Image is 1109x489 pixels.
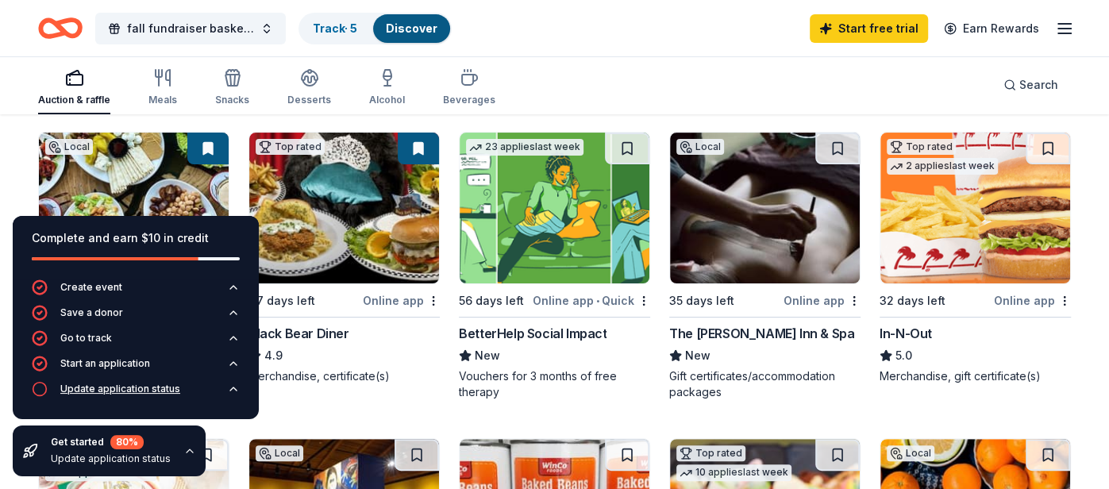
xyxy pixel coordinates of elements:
[298,13,452,44] button: Track· 5Discover
[60,281,122,294] div: Create event
[669,291,734,310] div: 35 days left
[38,10,83,47] a: Home
[38,132,229,384] a: Image for Stickmen Brewing CompanyLocal47 days leftOnline app•QuickStickmen Brewing CompanyNewGif...
[676,445,745,461] div: Top rated
[38,62,110,114] button: Auction & raffle
[127,19,254,38] span: fall fundraiser basket auction
[287,62,331,114] button: Desserts
[459,324,606,343] div: BetterHelp Social Impact
[991,69,1071,101] button: Search
[313,21,357,35] a: Track· 5
[880,291,945,310] div: 32 days left
[38,94,110,106] div: Auction & raffle
[148,62,177,114] button: Meals
[287,94,331,106] div: Desserts
[443,62,495,114] button: Beverages
[248,368,440,384] div: Merchandise, certificate(s)
[248,291,315,310] div: 47 days left
[895,346,912,365] span: 5.0
[60,332,112,345] div: Go to track
[459,368,650,400] div: Vouchers for 3 months of free therapy
[60,306,123,319] div: Save a donor
[533,291,650,310] div: Online app Quick
[264,346,283,365] span: 4.9
[60,383,180,395] div: Update application status
[994,291,1071,310] div: Online app
[256,139,325,155] div: Top rated
[32,381,240,406] button: Update application status
[669,132,861,400] a: Image for The Allison Inn & SpaLocal35 days leftOnline appThe [PERSON_NAME] Inn & SpaNewGift cert...
[685,346,710,365] span: New
[45,139,93,155] div: Local
[784,291,861,310] div: Online app
[386,21,437,35] a: Discover
[443,94,495,106] div: Beverages
[880,368,1071,384] div: Merchandise, gift certificate(s)
[596,295,599,307] span: •
[51,452,171,465] div: Update application status
[880,132,1071,384] a: Image for In-N-OutTop rated2 applieslast week32 days leftOnline appIn-N-Out5.0Merchandise, gift c...
[215,94,249,106] div: Snacks
[459,132,650,400] a: Image for BetterHelp Social Impact23 applieslast week56 days leftOnline app•QuickBetterHelp Socia...
[369,94,405,106] div: Alcohol
[32,279,240,305] button: Create event
[39,133,229,283] img: Image for Stickmen Brewing Company
[887,445,934,461] div: Local
[460,133,649,283] img: Image for BetterHelp Social Impact
[32,229,240,248] div: Complete and earn $10 in credit
[32,330,240,356] button: Go to track
[32,356,240,381] button: Start an application
[676,139,724,155] div: Local
[60,357,150,370] div: Start an application
[459,291,524,310] div: 56 days left
[51,435,171,449] div: Get started
[1019,75,1058,94] span: Search
[934,14,1049,43] a: Earn Rewards
[369,62,405,114] button: Alcohol
[466,139,583,156] div: 23 applies last week
[32,305,240,330] button: Save a donor
[215,62,249,114] button: Snacks
[248,132,440,384] a: Image for Black Bear DinerTop rated47 days leftOnline appBlack Bear Diner4.9Merchandise, certific...
[669,324,854,343] div: The [PERSON_NAME] Inn & Spa
[670,133,860,283] img: Image for The Allison Inn & Spa
[148,94,177,106] div: Meals
[810,14,928,43] a: Start free trial
[95,13,286,44] button: fall fundraiser basket auction
[110,435,144,449] div: 80 %
[887,139,956,155] div: Top rated
[880,324,932,343] div: In-N-Out
[887,158,998,175] div: 2 applies last week
[676,464,791,481] div: 10 applies last week
[880,133,1070,283] img: Image for In-N-Out
[669,368,861,400] div: Gift certificates/accommodation packages
[249,133,439,283] img: Image for Black Bear Diner
[248,324,349,343] div: Black Bear Diner
[363,291,440,310] div: Online app
[475,346,500,365] span: New
[256,445,303,461] div: Local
